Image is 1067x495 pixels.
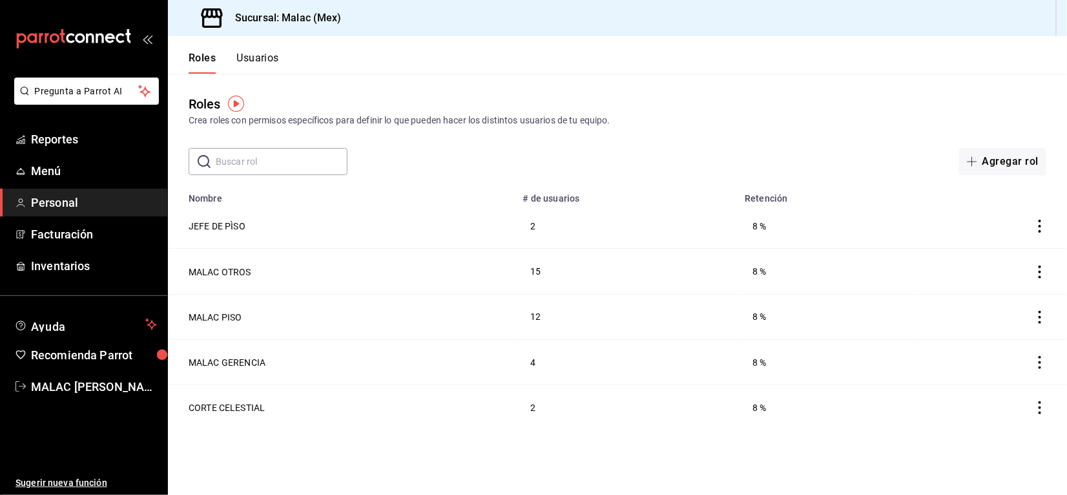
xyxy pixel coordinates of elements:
[1033,356,1046,369] button: actions
[1033,266,1046,279] button: actions
[31,162,157,180] span: Menú
[228,96,244,112] img: Tooltip marker
[959,148,1046,175] button: Agregar rol
[142,34,152,44] button: open_drawer_menu
[216,149,347,174] input: Buscar rol
[168,185,515,204] th: Nombre
[35,85,139,98] span: Pregunta a Parrot AI
[515,185,738,204] th: # de usuarios
[737,185,916,204] th: Retención
[737,385,916,430] td: 8 %
[225,10,342,26] h3: Sucursal: Malac (Mex)
[31,257,157,275] span: Inventarios
[189,401,265,414] button: CORTE CELESTIAL
[1033,311,1046,324] button: actions
[1033,401,1046,414] button: actions
[31,131,157,148] span: Reportes
[515,294,738,339] td: 12
[9,94,159,107] a: Pregunta a Parrot AI
[189,356,265,369] button: MALAC GERENCIA
[1033,220,1046,233] button: actions
[189,52,279,74] div: navigation tabs
[31,346,157,364] span: Recomienda Parrot
[31,317,140,332] span: Ayuda
[189,94,221,114] div: Roles
[189,311,242,324] button: MALAC PISO
[14,78,159,105] button: Pregunta a Parrot AI
[189,52,216,74] button: Roles
[189,266,251,279] button: MALAC OTROS
[515,385,738,430] td: 2
[737,339,916,384] td: 8 %
[31,194,157,211] span: Personal
[189,114,1046,127] div: Crea roles con permisos específicos para definir lo que pueden hacer los distintos usuarios de tu...
[236,52,279,74] button: Usuarios
[189,220,245,233] button: JEFE DE PÌSO
[737,249,916,294] td: 8 %
[737,294,916,339] td: 8 %
[737,204,916,249] td: 8 %
[515,249,738,294] td: 15
[31,378,157,395] span: MALAC [PERSON_NAME]
[31,226,157,243] span: Facturación
[515,204,738,249] td: 2
[16,476,157,490] span: Sugerir nueva función
[515,339,738,384] td: 4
